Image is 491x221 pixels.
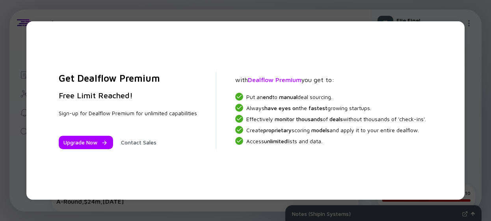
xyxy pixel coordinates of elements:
[279,94,298,100] span: manual
[59,136,113,149] button: Upgrade Now
[235,76,334,83] span: with you get to:
[311,127,329,133] span: models
[329,116,343,122] span: deals
[264,105,299,111] span: have eyes on
[275,116,323,122] span: monitor thousands
[246,138,322,144] span: Access lists and data.
[246,94,332,100] span: Put an to deal sourcing.
[309,105,327,111] span: fastest
[263,127,292,133] span: proprietary
[59,72,197,84] h2: Get Dealflow Premium
[264,138,287,144] span: unlimited
[59,91,197,100] h3: Free Limit Reached!
[246,127,419,133] span: Create scoring and apply it to your entire dealflow.
[263,94,272,100] span: end
[116,136,161,149] button: Contact Sales
[59,110,197,117] div: Sign-up for Dealflow Premium for unlimited capabilities
[246,105,371,111] span: Always the growing startups.
[246,116,426,122] span: Effectively of without thousands of 'check-ins'.
[248,76,301,83] span: Dealflow Premium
